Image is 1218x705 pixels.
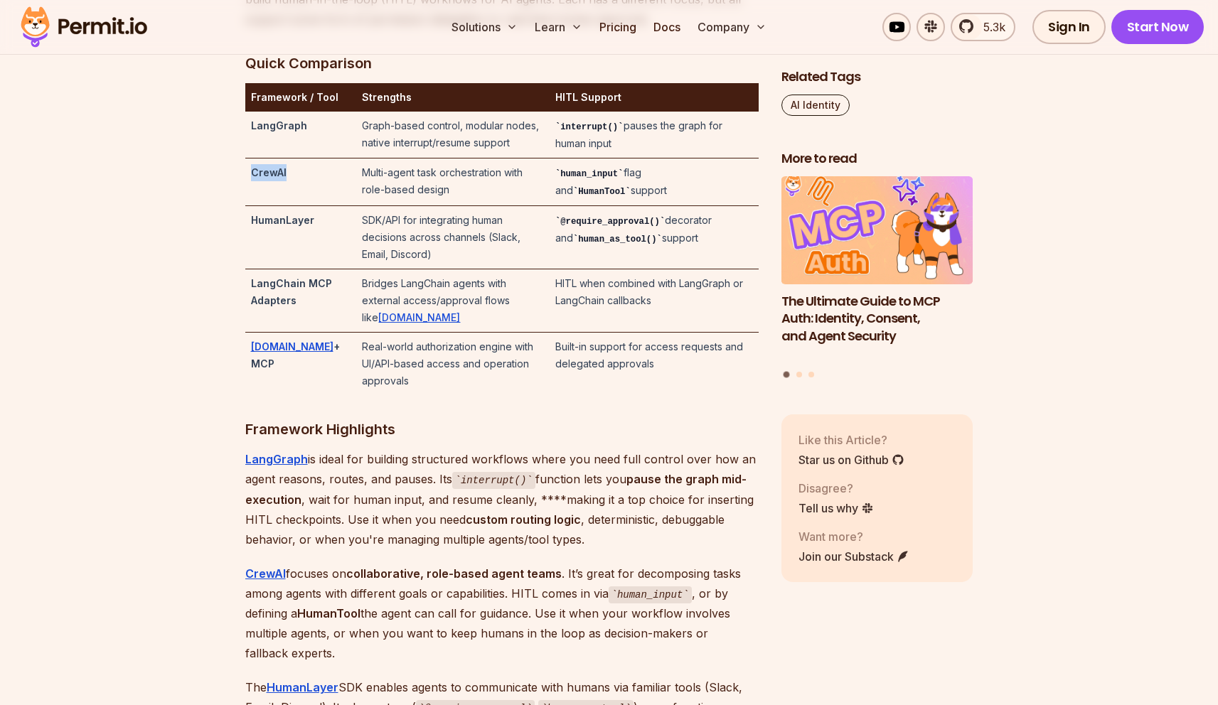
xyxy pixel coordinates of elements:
a: Docs [648,13,686,41]
button: Company [692,13,772,41]
p: Want more? [798,527,909,544]
td: Graph-based control, modular nodes, native interrupt/resume support [356,112,549,158]
strong: custom routing logic [466,512,581,527]
p: focuses on . It’s great for decomposing tasks among agents with different goals or capabilities. ... [245,564,759,664]
strong: CrewAI [251,166,287,178]
td: flag and support [550,158,759,206]
strong: pause the graph mid-execution [245,472,747,507]
td: Bridges LangChain agents with external access/approval flows like [356,269,549,333]
strong: LangGraph [251,119,307,131]
a: Star us on Github [798,451,904,468]
a: The Ultimate Guide to MCP Auth: Identity, Consent, and Agent SecurityThe Ultimate Guide to MCP Au... [781,176,973,363]
code: human_input [609,586,692,603]
td: decorator and support [550,206,759,269]
a: Sign In [1032,10,1106,44]
h2: More to read [781,150,973,168]
strong: collaborative, role-based agent teams [346,566,562,581]
a: Start Now [1111,10,1204,44]
button: Solutions [446,13,523,41]
a: Join our Substack [798,547,909,564]
code: human_input [555,169,624,179]
code: HumanTool [573,187,631,197]
th: HITL Support [550,83,759,112]
td: Multi-agent task orchestration with role-based design [356,158,549,206]
li: 1 of 3 [781,176,973,363]
th: Strengths [356,83,549,112]
a: Pricing [594,13,642,41]
strong: LangChain MCP Adapters [251,277,332,306]
strong: HumanLayer [251,214,314,226]
span: 5.3k [975,18,1005,36]
button: Learn [529,13,588,41]
td: Real-world authorization engine with UI/API-based access and operation approvals [356,333,549,396]
a: CrewAI [245,566,286,581]
td: SDK/API for integrating human decisions across channels (Slack, Email, Discord) [356,206,549,269]
h2: Related Tags [781,68,973,86]
h3: Framework Highlights [245,418,759,441]
a: AI Identity [781,95,850,116]
h3: Quick Comparison [245,52,759,75]
h3: The Ultimate Guide to MCP Auth: Identity, Consent, and Agent Security [781,292,973,345]
td: HITL when combined with LangGraph or LangChain callbacks [550,269,759,333]
img: Permit logo [14,3,154,51]
button: Go to slide 1 [784,372,790,378]
td: Built-in support for access requests and delegated approvals [550,333,759,396]
button: Go to slide 2 [796,372,802,377]
a: Tell us why [798,499,874,516]
a: HumanLayer [267,680,338,694]
code: @require_approval() [555,217,665,227]
button: Go to slide 3 [808,372,814,377]
th: Framework / Tool [245,83,357,112]
img: The Ultimate Guide to MCP Auth: Identity, Consent, and Agent Security [781,176,973,284]
p: Disagree? [798,479,874,496]
td: pauses the graph for human input [550,112,759,158]
p: is ideal for building structured workflows where you need full control over how an agent reasons,... [245,449,759,549]
a: LangGraph [245,452,308,466]
strong: HumanTool [297,606,360,620]
code: human_as_tool() [573,235,662,244]
p: Like this Article? [798,431,904,448]
a: [DOMAIN_NAME] [251,340,333,352]
code: interrupt() [555,122,624,132]
a: [DOMAIN_NAME] [378,311,460,323]
div: Posts [781,176,973,380]
a: 5.3k [951,13,1015,41]
code: interrupt() [452,472,535,489]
